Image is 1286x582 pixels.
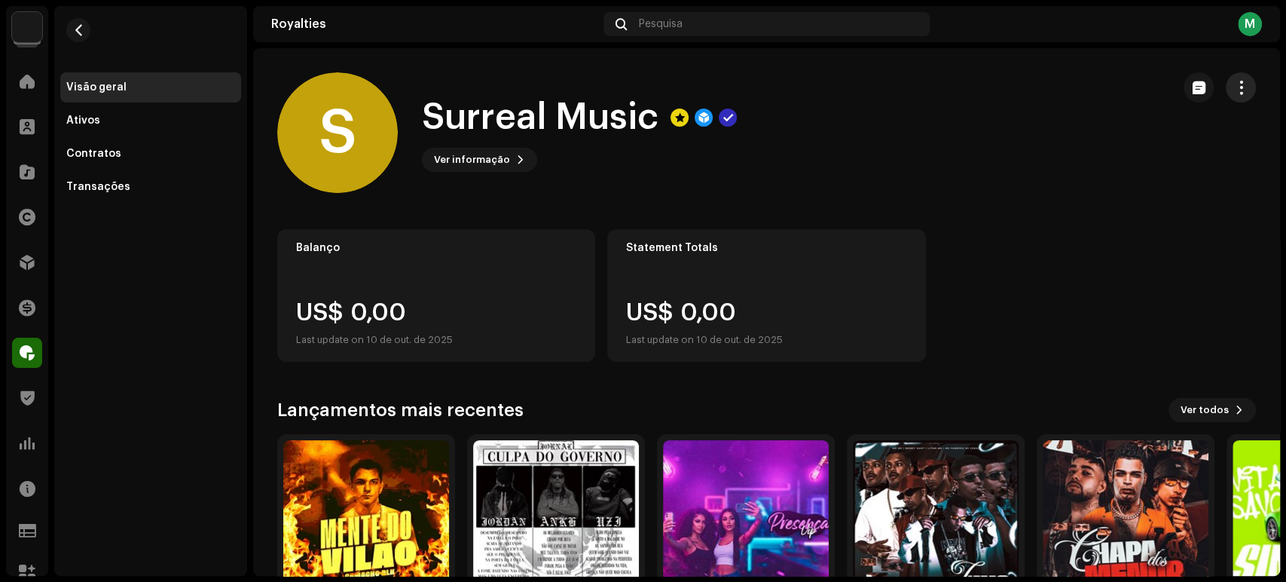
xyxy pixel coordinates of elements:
re-o-card-value: Statement Totals [607,229,925,362]
re-o-card-value: Balanço [277,229,595,362]
span: Ver todos [1181,395,1229,425]
div: Visão geral [66,81,127,93]
h1: Surreal Music [422,93,658,142]
h3: Lançamentos mais recentes [277,398,524,422]
div: S [277,72,398,193]
re-m-nav-item: Visão geral [60,72,241,103]
div: M [1238,12,1262,36]
button: Ver informação [422,148,537,172]
re-m-nav-item: Ativos [60,106,241,136]
div: Last update on 10 de out. de 2025 [626,331,783,349]
img: 730b9dfe-18b5-4111-b483-f30b0c182d82 [12,12,42,42]
div: Last update on 10 de out. de 2025 [296,331,453,349]
span: Ver informação [434,145,510,175]
div: Statement Totals [626,242,906,254]
span: Pesquisa [639,18,683,30]
button: Ver todos [1168,398,1256,422]
div: Royalties [271,18,597,30]
div: Ativos [66,115,100,127]
div: Transações [66,181,130,193]
re-m-nav-item: Transações [60,172,241,202]
re-m-nav-item: Contratos [60,139,241,169]
div: Contratos [66,148,121,160]
div: Balanço [296,242,576,254]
